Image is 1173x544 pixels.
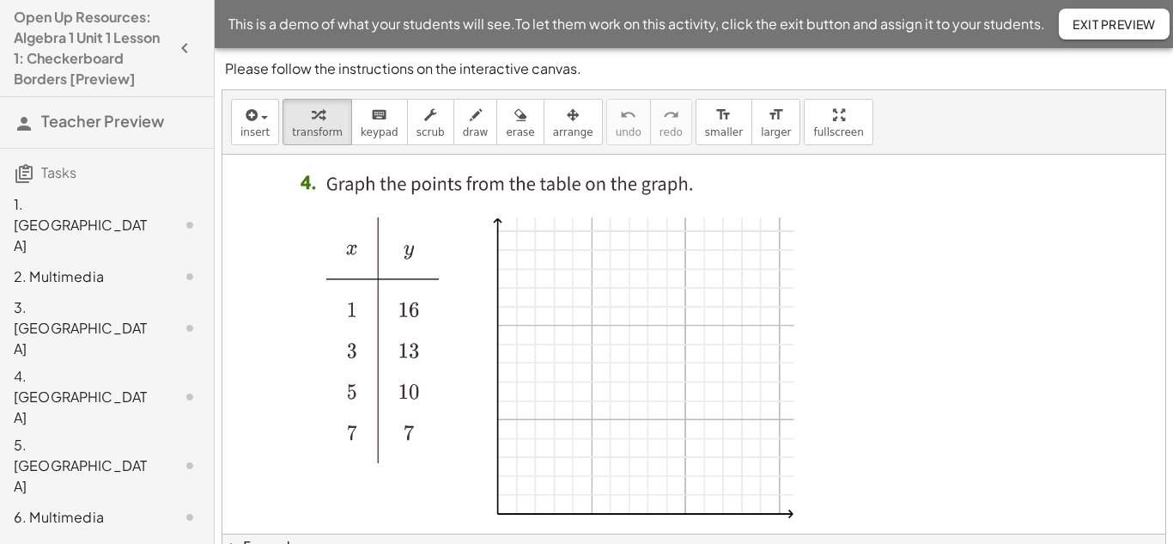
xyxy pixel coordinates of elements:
button: scrub [407,99,454,145]
i: redo [663,105,679,125]
div: 1. [GEOGRAPHIC_DATA] [14,194,152,256]
button: fullscreen [804,99,872,145]
div: 3. [GEOGRAPHIC_DATA] [14,297,152,359]
button: format_sizelarger [751,99,800,145]
h4: Open Up Resources: Algebra 1 Unit 1 Lesson 1: Checkerboard Borders [Preview] [14,7,169,89]
button: redoredo [650,99,692,145]
div: 6. Multimedia [14,507,152,528]
button: arrange [544,99,603,145]
span: draw [463,126,489,138]
div: 4. [GEOGRAPHIC_DATA] [14,366,152,428]
i: Task not started. [179,215,200,235]
span: insert [240,126,270,138]
i: Task not started. [179,387,200,407]
i: Task not started. [179,318,200,339]
span: transform [292,126,343,138]
button: Exit Preview [1059,9,1170,40]
button: format_sizesmaller [696,99,752,145]
span: smaller [705,126,743,138]
i: format_size [715,105,732,125]
span: This is a demo of what your students will see. To let them work on this activity, click the exit ... [228,14,1045,34]
i: keyboard [371,105,387,125]
span: scrub [416,126,445,138]
button: erase [496,99,544,145]
span: Teacher Preview [41,111,164,131]
span: arrange [553,126,593,138]
div: 2. Multimedia [14,266,152,287]
span: Tasks [41,163,76,181]
i: Task not started. [179,266,200,287]
span: larger [761,126,791,138]
button: transform [283,99,352,145]
span: fullscreen [813,126,863,138]
span: redo [659,126,683,138]
i: Task not started. [179,507,200,528]
span: keypad [361,126,398,138]
p: Please follow the instructions on the interactive canvas. [225,58,1163,79]
button: keyboardkeypad [351,99,408,145]
button: draw [453,99,498,145]
button: insert [231,99,279,145]
span: Exit Preview [1073,16,1156,32]
div: 5. [GEOGRAPHIC_DATA] [14,435,152,497]
i: format_size [768,105,784,125]
i: undo [620,105,636,125]
button: undoundo [606,99,651,145]
span: erase [506,126,534,138]
span: undo [616,126,641,138]
i: Task not started. [179,455,200,476]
